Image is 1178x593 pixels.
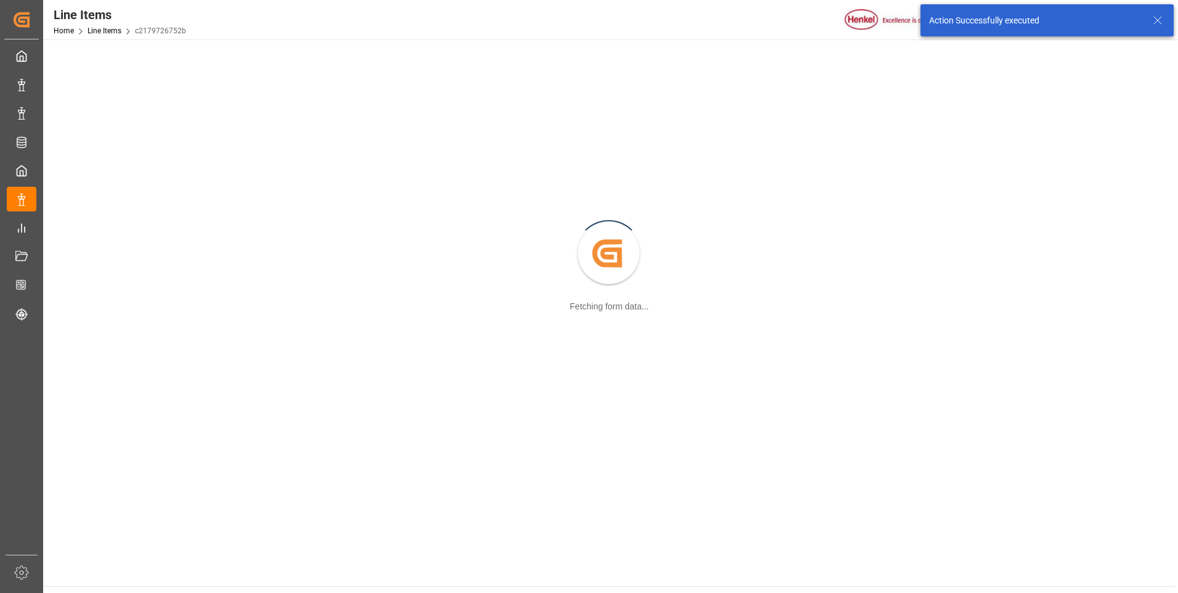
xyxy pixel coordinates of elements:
[845,9,948,31] img: Henkel%20logo.jpg_1689854090.jpg
[87,27,121,35] a: Line Items
[570,300,649,313] div: Fetching form data...
[929,14,1141,27] div: Action Successfully executed
[54,27,74,35] a: Home
[54,6,186,24] div: Line Items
